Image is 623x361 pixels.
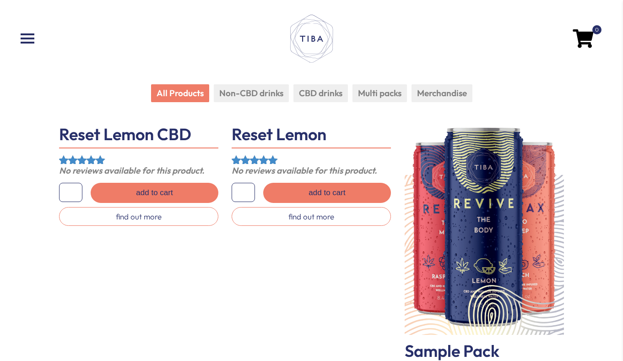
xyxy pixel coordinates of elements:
a: Add to cart: “Reset Lemon” [263,183,390,203]
a: Reset Lemon CBD [59,124,191,144]
li: All Products [151,84,209,102]
a: find out more [232,207,391,226]
em: No reviews available for this product. [59,165,205,176]
li: CBD drinks [293,84,348,102]
a: Sample Pack [405,123,564,335]
li: Merchandise [412,84,472,102]
a: find out more [59,207,218,226]
a: Add to cart: “Reset Lemon CBD” [91,183,218,203]
a: Sample Pack [405,340,499,361]
li: Non-CBD drinks [214,84,289,102]
span: Rated out of 5 [59,155,106,195]
div: Rated 5.00 out of 5 [59,155,106,164]
span: 0 [592,25,601,34]
a: 0 [573,32,593,43]
li: Multi packs [352,84,407,102]
em: No reviews available for this product. [232,165,377,176]
div: Rated 5.00 out of 5 [232,155,279,164]
span: Rated out of 5 [232,155,279,195]
a: Reset Lemon [232,124,326,144]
